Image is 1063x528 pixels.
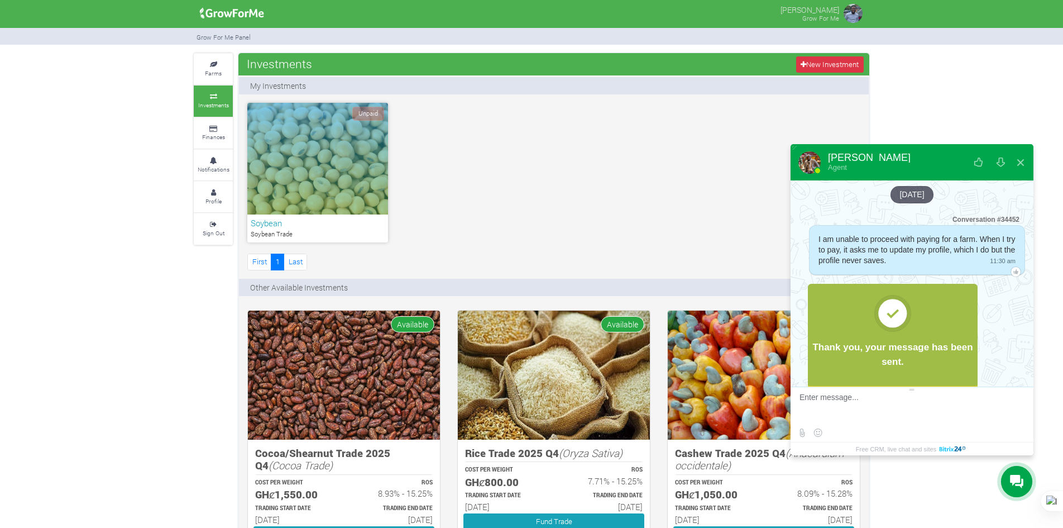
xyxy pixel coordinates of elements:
p: Estimated Trading End Date [354,505,433,513]
a: Finances [194,118,233,149]
h6: [DATE] [354,515,433,525]
span: Unpaid [352,107,384,121]
a: Investments [194,85,233,116]
a: Free CRM, live chat and sites [856,443,968,455]
div: Thank you, your message has been sent. [808,340,978,369]
h6: [DATE] [255,515,334,525]
a: New Investment [796,56,864,73]
p: Estimated Trading End Date [774,505,853,513]
span: 11:30 am [984,255,1016,266]
h5: Cashew Trade 2025 Q4 [675,447,853,472]
h5: Rice Trade 2025 Q4 [465,447,643,460]
a: 1 [271,254,284,270]
img: growforme image [196,2,268,25]
button: Download conversation history [990,149,1011,176]
p: ROS [354,479,433,487]
h6: Soybean [251,218,385,228]
p: My Investments [250,80,306,92]
i: (Anacardium occidentale) [675,446,844,473]
p: Other Available Investments [250,282,348,293]
small: Finances [202,133,225,141]
a: Unpaid Soybean Soybean Trade [247,103,388,242]
nav: Page Navigation [247,254,307,270]
h6: [DATE] [465,502,544,512]
div: Conversation #34452 [791,209,1033,225]
h6: 8.93% - 15.25% [354,488,433,498]
small: Sign Out [203,229,224,237]
p: ROS [774,479,853,487]
h6: [DATE] [675,515,754,525]
p: COST PER WEIGHT [255,479,334,487]
small: Investments [198,101,229,109]
button: Close widget [1011,149,1031,176]
h5: GHȼ1,050.00 [675,488,754,501]
i: (Oryza Sativa) [559,446,623,460]
h6: 7.71% - 15.25% [564,476,643,486]
p: [PERSON_NAME] [781,2,839,16]
h6: 8.09% - 15.28% [774,488,853,498]
div: [PERSON_NAME] [828,153,911,163]
small: Grow For Me Panel [197,33,251,41]
span: Available [391,316,434,332]
button: Select emoticon [811,426,825,440]
label: Send file [795,426,809,440]
p: Estimated Trading Start Date [465,492,544,500]
h5: GHȼ800.00 [465,476,544,489]
p: Soybean Trade [251,230,385,239]
small: Notifications [198,165,229,173]
p: Estimated Trading Start Date [675,505,754,513]
span: Free CRM, live chat and sites [856,443,936,455]
h5: GHȼ1,550.00 [255,488,334,501]
p: COST PER WEIGHT [465,466,544,474]
a: Farms [194,54,233,84]
small: Profile [205,197,222,205]
p: ROS [564,466,643,474]
a: Last [284,254,307,270]
h6: [DATE] [774,515,853,525]
button: Rate our service [969,149,989,176]
a: Profile [194,182,233,212]
small: Farms [205,69,222,77]
h6: [DATE] [564,502,643,512]
p: COST PER WEIGHT [675,479,754,487]
span: Investments [244,53,315,75]
img: growforme image [248,311,440,440]
small: Grow For Me [802,14,839,22]
span: I am unable to proceed with paying for a farm. When I try to pay, it asks me to update my profile... [818,235,1016,265]
i: (Cocoa Trade) [269,458,333,472]
a: Notifications [194,150,233,180]
a: First [247,254,271,270]
img: growforme image [458,311,650,440]
p: Estimated Trading End Date [564,492,643,500]
p: Estimated Trading Start Date [255,505,334,513]
div: Agent [828,163,911,172]
img: growforme image [668,311,860,440]
a: Sign Out [194,213,233,244]
span: Available [601,316,644,332]
img: growforme image [842,2,864,25]
h5: Cocoa/Shearnut Trade 2025 Q4 [255,447,433,472]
